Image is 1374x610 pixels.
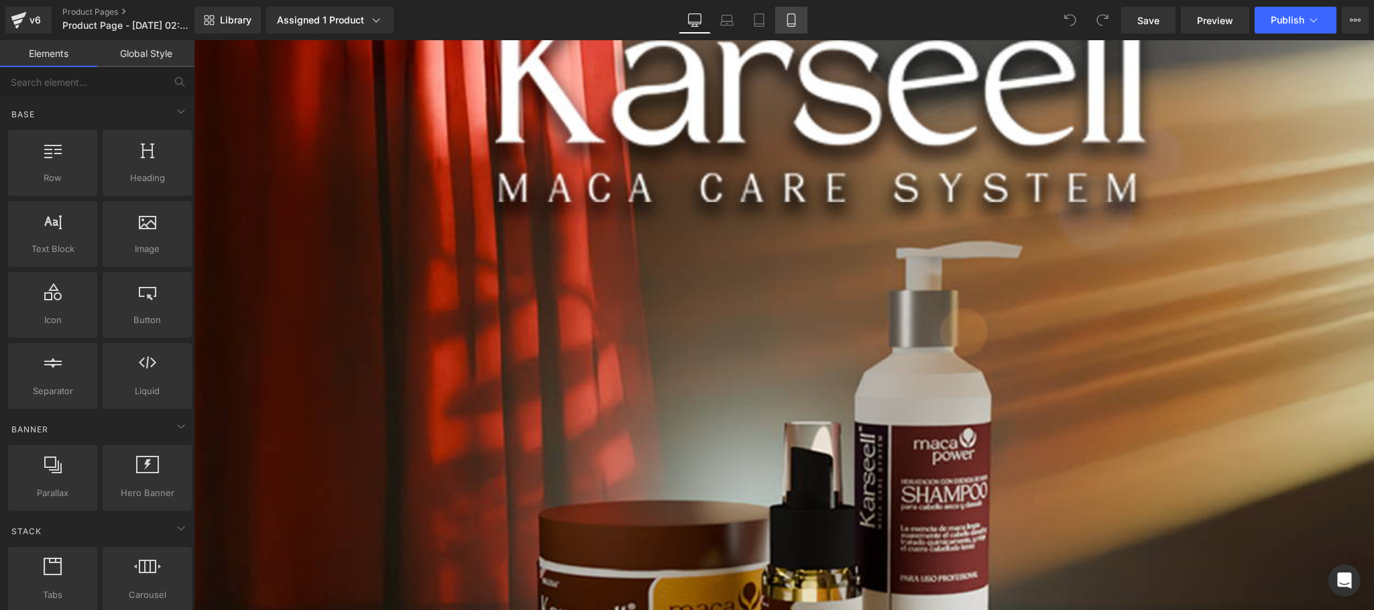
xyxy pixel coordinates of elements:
[1181,7,1249,34] a: Preview
[10,423,50,436] span: Banner
[12,588,93,602] span: Tabs
[5,7,52,34] a: v6
[1271,15,1304,25] span: Publish
[107,486,188,500] span: Hero Banner
[1255,7,1336,34] button: Publish
[97,40,194,67] a: Global Style
[743,7,775,34] a: Tablet
[10,525,43,538] span: Stack
[12,486,93,500] span: Parallax
[1137,13,1159,27] span: Save
[1328,564,1361,597] div: Open Intercom Messenger
[194,7,261,34] a: New Library
[12,171,93,185] span: Row
[62,20,191,31] span: Product Page - [DATE] 02:19:59
[277,13,383,27] div: Assigned 1 Product
[775,7,807,34] a: Mobile
[12,242,93,256] span: Text Block
[107,242,188,256] span: Image
[1342,7,1369,34] button: More
[27,11,44,29] div: v6
[711,7,743,34] a: Laptop
[107,384,188,398] span: Liquid
[679,7,711,34] a: Desktop
[12,313,93,327] span: Icon
[10,108,36,121] span: Base
[62,7,217,17] a: Product Pages
[107,588,188,602] span: Carousel
[12,384,93,398] span: Separator
[220,14,251,26] span: Library
[1089,7,1116,34] button: Redo
[1197,13,1233,27] span: Preview
[107,171,188,185] span: Heading
[1057,7,1084,34] button: Undo
[107,313,188,327] span: Button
